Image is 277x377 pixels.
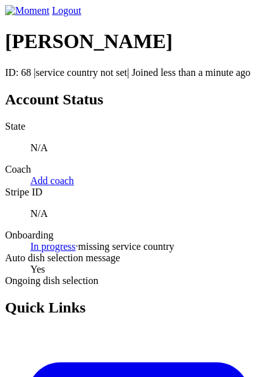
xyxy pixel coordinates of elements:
a: In progress [30,241,76,252]
dt: Stripe ID [5,187,272,198]
dt: Onboarding [5,230,272,241]
a: Logout [52,5,81,16]
p: N/A [30,208,272,219]
h1: [PERSON_NAME] [5,30,272,53]
span: · [76,241,78,252]
span: service country not set [36,67,127,78]
span: Yes [30,264,45,275]
p: N/A [30,142,272,154]
span: missing service country [78,241,175,252]
a: Add coach [30,175,74,186]
dt: State [5,121,272,132]
h2: Quick Links [5,299,272,316]
dt: Ongoing dish selection [5,275,272,287]
h2: Account Status [5,91,272,108]
dt: Coach [5,164,272,175]
img: Moment [5,5,49,16]
p: ID: 68 | | Joined less than a minute ago [5,67,272,78]
dt: Auto dish selection message [5,252,272,264]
